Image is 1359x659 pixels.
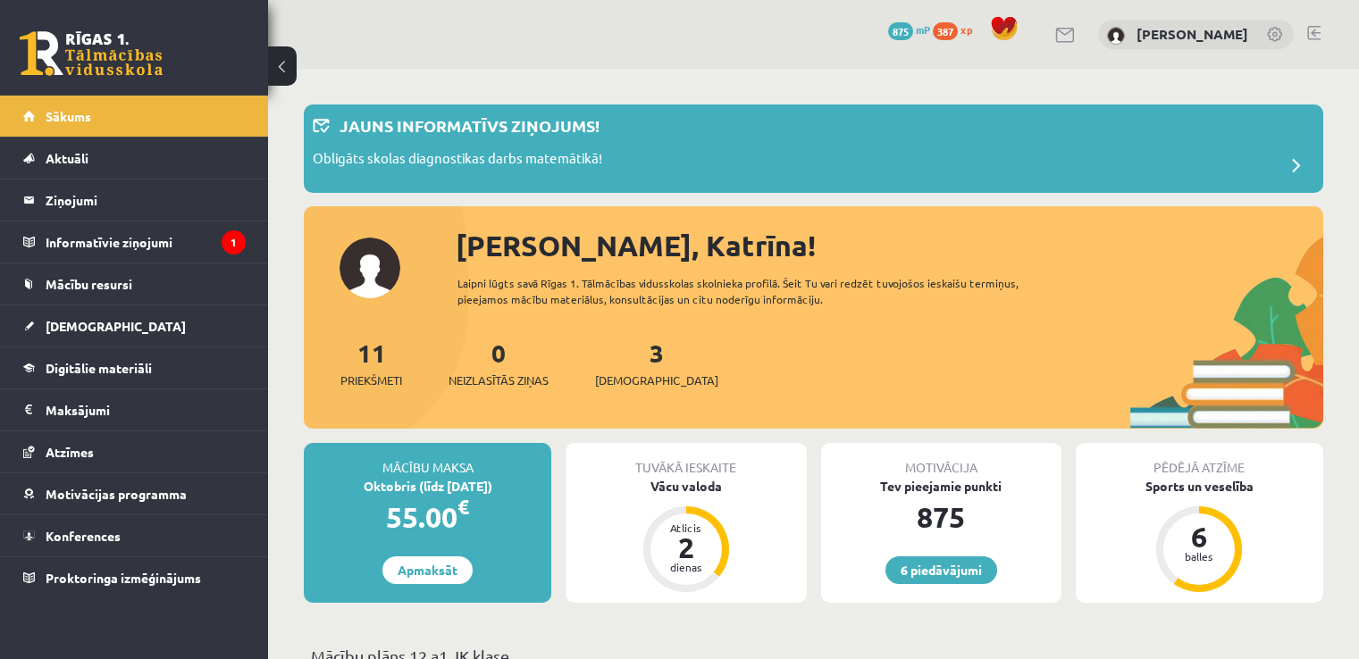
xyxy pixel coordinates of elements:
[46,108,91,124] span: Sākums
[46,179,246,221] legend: Ziņojumi
[23,473,246,514] a: Motivācijas programma
[23,389,246,430] a: Maksājumi
[659,533,713,562] div: 2
[23,263,246,304] a: Mācību resursi
[821,496,1061,538] div: 875
[566,477,806,595] a: Vācu valoda Atlicis 2 dienas
[23,515,246,556] a: Konferences
[313,113,1314,184] a: Jauns informatīvs ziņojums! Obligāts skolas diagnostikas darbs matemātikā!
[595,337,718,389] a: 3[DEMOGRAPHIC_DATA]
[46,221,246,263] legend: Informatīvie ziņojumi
[933,22,981,37] a: 387 xp
[23,96,246,137] a: Sākums
[23,347,246,388] a: Digitālie materiāli
[1172,551,1226,562] div: balles
[885,556,997,584] a: 6 piedāvājumi
[46,150,88,166] span: Aktuāli
[23,305,246,346] a: [DEMOGRAPHIC_DATA]
[20,31,163,76] a: Rīgas 1. Tālmācības vidusskola
[961,22,972,37] span: xp
[304,443,551,477] div: Mācību maksa
[821,443,1061,477] div: Motivācija
[313,148,602,173] p: Obligāts skolas diagnostikas darbs matemātikā!
[595,371,718,389] span: [DEMOGRAPHIC_DATA]
[23,179,246,221] a: Ziņojumi
[1172,522,1226,551] div: 6
[566,443,806,477] div: Tuvākā ieskaite
[382,556,473,584] a: Apmaksāt
[457,275,1070,307] div: Laipni lūgts savā Rīgas 1. Tālmācības vidusskolas skolnieka profilā. Šeit Tu vari redzēt tuvojošo...
[888,22,913,40] span: 875
[23,138,246,179] a: Aktuāli
[457,494,469,520] span: €
[304,477,551,496] div: Oktobris (līdz [DATE])
[659,562,713,572] div: dienas
[456,224,1323,267] div: [PERSON_NAME], Katrīna!
[46,360,152,376] span: Digitālie materiāli
[449,337,549,389] a: 0Neizlasītās ziņas
[46,276,132,292] span: Mācību resursi
[888,22,930,37] a: 875 mP
[46,318,186,334] span: [DEMOGRAPHIC_DATA]
[566,477,806,496] div: Vācu valoda
[1137,25,1248,43] a: [PERSON_NAME]
[46,570,201,586] span: Proktoringa izmēģinājums
[933,22,958,40] span: 387
[340,337,402,389] a: 11Priekšmeti
[1076,477,1323,496] div: Sports un veselība
[46,528,121,544] span: Konferences
[1076,443,1323,477] div: Pēdējā atzīme
[46,389,246,430] legend: Maksājumi
[46,486,187,502] span: Motivācijas programma
[304,496,551,538] div: 55.00
[23,221,246,263] a: Informatīvie ziņojumi1
[659,522,713,533] div: Atlicis
[1076,477,1323,595] a: Sports un veselība 6 balles
[222,230,246,254] i: 1
[23,431,246,472] a: Atzīmes
[821,477,1061,496] div: Tev pieejamie punkti
[340,371,402,389] span: Priekšmeti
[449,371,549,389] span: Neizlasītās ziņas
[340,113,600,138] p: Jauns informatīvs ziņojums!
[1107,27,1125,45] img: Katrīna Krutikova
[916,22,930,37] span: mP
[23,557,246,598] a: Proktoringa izmēģinājums
[46,444,94,460] span: Atzīmes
